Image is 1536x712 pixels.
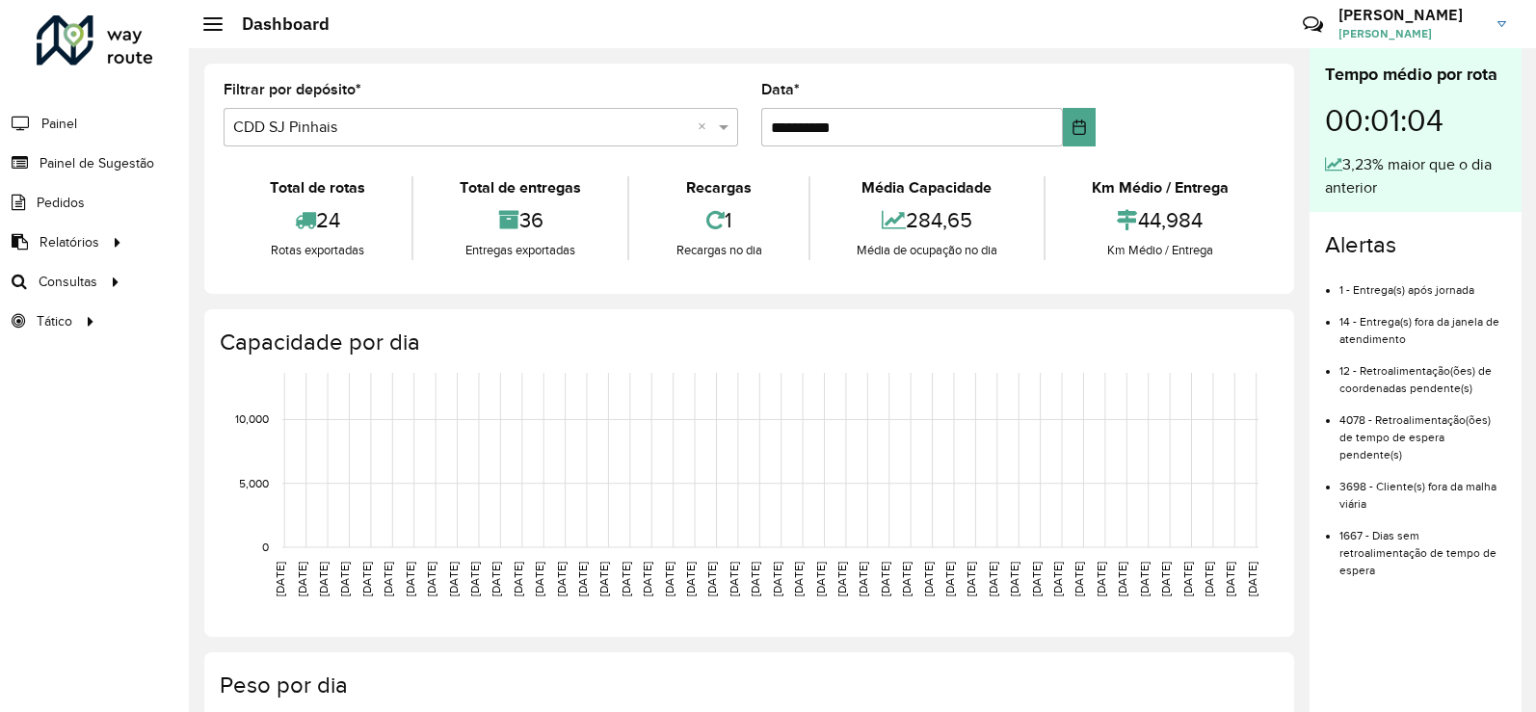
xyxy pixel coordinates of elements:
div: Km Médio / Entrega [1050,241,1270,260]
div: 00:01:04 [1325,88,1506,153]
text: [DATE] [533,562,545,596]
span: Pedidos [37,193,85,213]
span: Consultas [39,272,97,292]
li: 4078 - Retroalimentação(ões) de tempo de espera pendente(s) [1339,397,1506,463]
text: [DATE] [382,562,394,596]
text: [DATE] [814,562,827,596]
text: [DATE] [663,562,675,596]
div: Total de entregas [418,176,622,199]
span: Relatórios [40,232,99,252]
text: [DATE] [1030,562,1043,596]
text: [DATE] [274,562,286,596]
text: [DATE] [1203,562,1215,596]
text: [DATE] [490,562,502,596]
div: Entregas exportadas [418,241,622,260]
text: [DATE] [425,562,437,596]
a: Contato Rápido [1292,4,1334,45]
text: [DATE] [1051,562,1064,596]
div: Tempo médio por rota [1325,62,1506,88]
text: [DATE] [749,562,761,596]
text: [DATE] [879,562,891,596]
div: Rotas exportadas [228,241,407,260]
text: [DATE] [1116,562,1128,596]
h4: Alertas [1325,231,1506,259]
text: [DATE] [1181,562,1194,596]
h4: Peso por dia [220,672,1275,699]
text: [DATE] [360,562,373,596]
div: Média Capacidade [815,176,1039,199]
button: Choose Date [1063,108,1096,146]
div: Km Médio / Entrega [1050,176,1270,199]
h4: Capacidade por dia [220,329,1275,356]
text: [DATE] [620,562,632,596]
text: 5,000 [239,477,269,489]
text: [DATE] [771,562,783,596]
span: Clear all [698,116,714,139]
text: [DATE] [900,562,913,596]
text: [DATE] [512,562,524,596]
text: [DATE] [728,562,740,596]
h3: [PERSON_NAME] [1338,6,1483,24]
text: [DATE] [317,562,330,596]
text: [DATE] [296,562,308,596]
li: 1 - Entrega(s) após jornada [1339,267,1506,299]
div: Recargas [634,176,803,199]
span: Painel [41,114,77,134]
text: [DATE] [447,562,460,596]
label: Data [761,78,800,101]
div: 3,23% maior que o dia anterior [1325,153,1506,199]
label: Filtrar por depósito [224,78,361,101]
div: 1 [634,199,803,241]
text: 10,000 [235,413,269,426]
text: [DATE] [338,562,351,596]
span: [PERSON_NAME] [1338,25,1483,42]
div: Recargas no dia [634,241,803,260]
text: [DATE] [943,562,956,596]
text: [DATE] [597,562,610,596]
div: 36 [418,199,622,241]
text: [DATE] [965,562,977,596]
li: 1667 - Dias sem retroalimentação de tempo de espera [1339,513,1506,579]
text: [DATE] [684,562,697,596]
text: [DATE] [1159,562,1172,596]
text: [DATE] [835,562,848,596]
li: 14 - Entrega(s) fora da janela de atendimento [1339,299,1506,348]
text: 0 [262,541,269,553]
text: [DATE] [857,562,869,596]
div: 284,65 [815,199,1039,241]
text: [DATE] [1224,562,1236,596]
text: [DATE] [792,562,805,596]
text: [DATE] [1246,562,1258,596]
span: Painel de Sugestão [40,153,154,173]
text: [DATE] [641,562,653,596]
text: [DATE] [922,562,935,596]
text: [DATE] [555,562,568,596]
div: Total de rotas [228,176,407,199]
h2: Dashboard [223,13,330,35]
text: [DATE] [468,562,481,596]
text: [DATE] [705,562,718,596]
text: [DATE] [1138,562,1151,596]
text: [DATE] [1008,562,1020,596]
div: 24 [228,199,407,241]
li: 3698 - Cliente(s) fora da malha viária [1339,463,1506,513]
text: [DATE] [987,562,999,596]
text: [DATE] [1073,562,1085,596]
text: [DATE] [404,562,416,596]
div: Média de ocupação no dia [815,241,1039,260]
text: [DATE] [1095,562,1107,596]
li: 12 - Retroalimentação(ões) de coordenadas pendente(s) [1339,348,1506,397]
text: [DATE] [576,562,589,596]
span: Tático [37,311,72,331]
div: 44,984 [1050,199,1270,241]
